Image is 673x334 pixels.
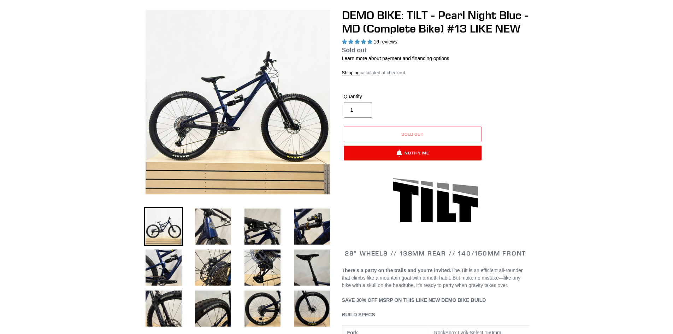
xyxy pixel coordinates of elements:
[344,127,482,142] button: Sold out
[243,289,282,328] img: Load image into Gallery viewer, DEMO BIKE: TILT - Pearl Night Blue - MD (Complete Bike) #13 LIKE NEW
[293,289,331,328] img: Load image into Gallery viewer, DEMO BIKE: TILT - Pearl Night Blue - MD (Complete Bike) #13 LIKE NEW
[293,248,331,287] img: Load image into Gallery viewer, DEMO BIKE: TILT - Pearl Night Blue - MD (Complete Bike) #13 LIKE NEW
[344,146,482,160] button: Notify Me
[243,248,282,287] img: Load image into Gallery viewer, DEMO BIKE: TILT - Pearl Night Blue - MD (Complete Bike) #13 LIKE NEW
[342,268,451,273] b: There’s a party on the trails and you’re invited.
[373,39,397,45] span: 16 reviews
[345,249,526,257] span: 29" WHEELS // 138mm REAR // 140/150mm FRONT
[342,70,360,76] a: Shipping
[144,289,183,328] img: Load image into Gallery viewer, DEMO BIKE: TILT - Pearl Night Blue - MD (Complete Bike) #13 LIKE NEW
[144,207,183,246] img: Load image into Gallery viewer, DEMO BIKE: TILT - Pearl Night Blue - MD (Complete Bike) #13 LIKE NEW
[194,207,232,246] img: Load image into Gallery viewer, DEMO BIKE: TILT - Pearl Night Blue - MD (Complete Bike) #13 LIKE NEW
[144,248,183,287] img: Load image into Gallery viewer, DEMO BIKE: TILT - Pearl Night Blue - MD (Complete Bike) #13 LIKE NEW
[194,248,232,287] img: Load image into Gallery viewer, DEMO BIKE: TILT - Pearl Night Blue - MD (Complete Bike) #13 LIKE NEW
[243,207,282,246] img: Load image into Gallery viewer, DEMO BIKE: TILT - Pearl Night Blue - MD (Complete Bike) #13 LIKE NEW
[342,69,529,76] div: calculated at checkout.
[342,47,367,54] span: Sold out
[342,312,375,317] span: BUILD SPECS
[344,93,411,100] label: Quantity
[342,297,486,303] b: SAVE 30% OFF MSRP ON THIS LIKE NEW DEMO BIKE BUILD
[342,55,449,61] a: Learn more about payment and financing options
[194,289,232,328] img: Load image into Gallery viewer, DEMO BIKE: TILT - Pearl Night Blue - MD (Complete Bike) #13 LIKE NEW
[293,207,331,246] img: Load image into Gallery viewer, DEMO BIKE: TILT - Pearl Night Blue - MD (Complete Bike) #13 LIKE NEW
[342,8,529,36] h1: DEMO BIKE: TILT - Pearl Night Blue - MD (Complete Bike) #13 LIKE NEW
[401,131,424,137] span: Sold out
[342,39,374,45] span: 5.00 stars
[342,268,523,303] span: The Tilt is an efficient all-rounder that climbs like a mountain goat with a meth habit. But make...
